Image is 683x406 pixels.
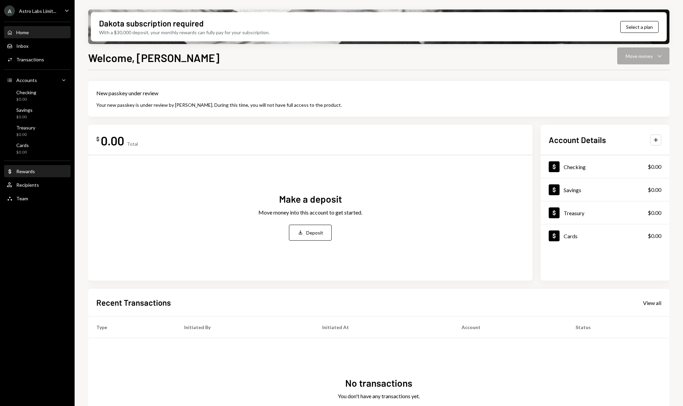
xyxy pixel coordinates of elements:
[643,299,661,306] a: View all
[620,21,659,33] button: Select a plan
[101,133,124,148] div: 0.00
[648,163,661,171] div: $0.00
[4,26,71,38] a: Home
[127,141,138,147] div: Total
[549,134,606,145] h2: Account Details
[4,87,71,104] a: Checking$0.00
[99,18,203,29] div: Dakota subscription required
[16,29,29,35] div: Home
[99,29,270,36] div: With a $30,000 deposit, your monthly rewards can fully pay for your subscription.
[541,178,669,201] a: Savings$0.00
[564,233,578,239] div: Cards
[16,132,35,138] div: $0.00
[4,105,71,121] a: Savings$0.00
[16,168,35,174] div: Rewards
[4,179,71,191] a: Recipients
[88,317,176,338] th: Type
[4,5,15,16] div: A
[176,317,314,338] th: Initiated By
[648,232,661,240] div: $0.00
[453,317,567,338] th: Account
[16,89,36,95] div: Checking
[648,186,661,194] div: $0.00
[345,377,412,390] div: No transactions
[16,196,28,201] div: Team
[4,123,71,139] a: Treasury$0.00
[16,125,35,130] div: Treasury
[567,317,669,338] th: Status
[96,101,661,108] div: Your new passkey is under review by [PERSON_NAME]. During this time, you will not have full acces...
[564,210,584,216] div: Treasury
[4,53,71,65] a: Transactions
[289,225,332,241] button: Deposit
[306,229,323,236] div: Deposit
[96,297,171,308] h2: Recent Transactions
[648,209,661,217] div: $0.00
[4,192,71,204] a: Team
[16,114,33,120] div: $0.00
[4,140,71,157] a: Cards$0.00
[541,224,669,247] a: Cards$0.00
[16,97,36,102] div: $0.00
[541,155,669,178] a: Checking$0.00
[96,89,661,97] div: New passkey under review
[564,187,581,193] div: Savings
[19,8,56,14] div: Astro Labs Limit...
[279,192,342,206] div: Make a deposit
[314,317,453,338] th: Initiated At
[16,142,29,148] div: Cards
[4,40,71,52] a: Inbox
[16,43,28,49] div: Inbox
[4,165,71,177] a: Rewards
[16,107,33,113] div: Savings
[16,57,44,62] div: Transactions
[88,51,219,64] h1: Welcome, [PERSON_NAME]
[643,300,661,306] div: View all
[16,149,29,155] div: $0.00
[16,77,37,83] div: Accounts
[258,208,362,217] div: Move money into this account to get started.
[96,136,99,142] div: $
[541,201,669,224] a: Treasury$0.00
[16,182,39,188] div: Recipients
[564,164,586,170] div: Checking
[338,392,420,400] div: You don't have any transactions yet.
[4,74,71,86] a: Accounts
